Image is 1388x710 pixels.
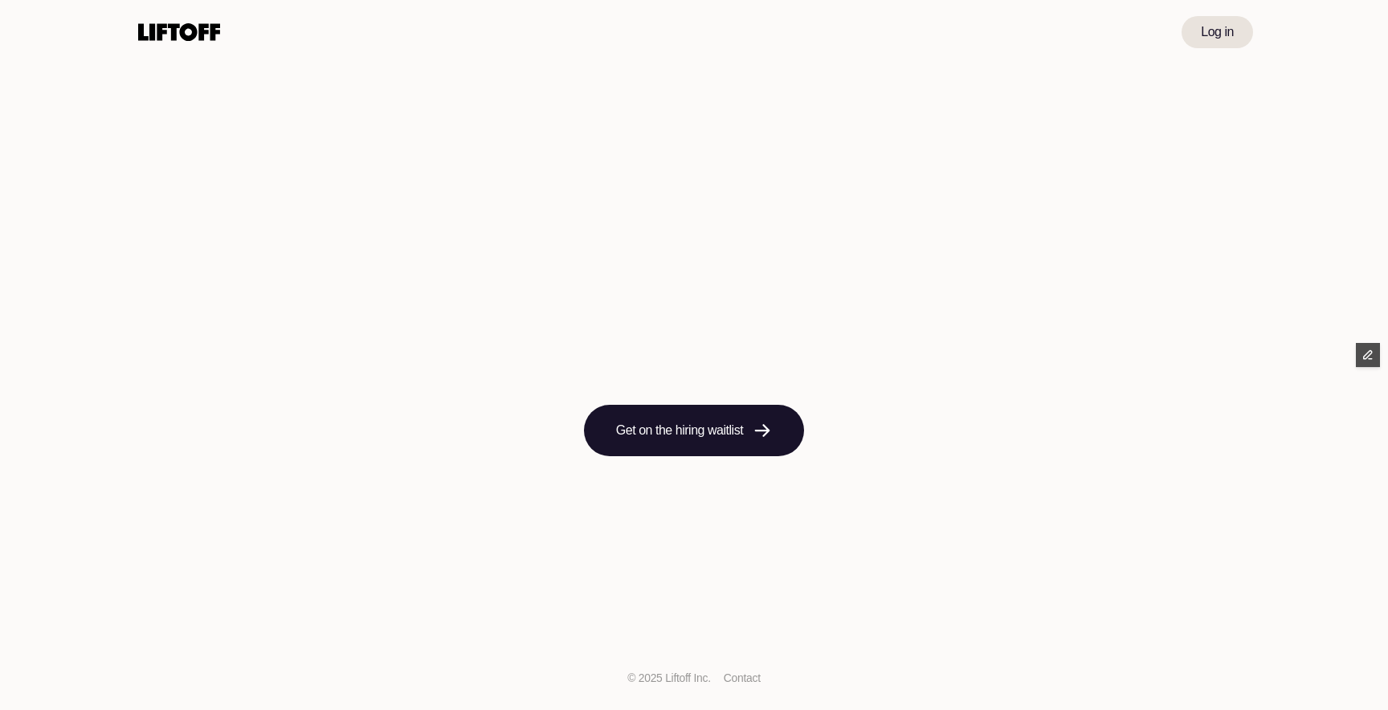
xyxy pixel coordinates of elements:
p: © 2025 Liftoff Inc. [627,670,711,687]
a: Log in [1182,16,1253,48]
button: Edit Framer Content [1356,343,1380,367]
a: Contact [724,671,761,684]
h1: Find breakout opportunities and talent, through people you trust. [296,254,1092,367]
p: Get on the hiring waitlist [616,421,743,440]
a: Get on the hiring waitlist [584,405,804,456]
p: Log in [1201,22,1234,42]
